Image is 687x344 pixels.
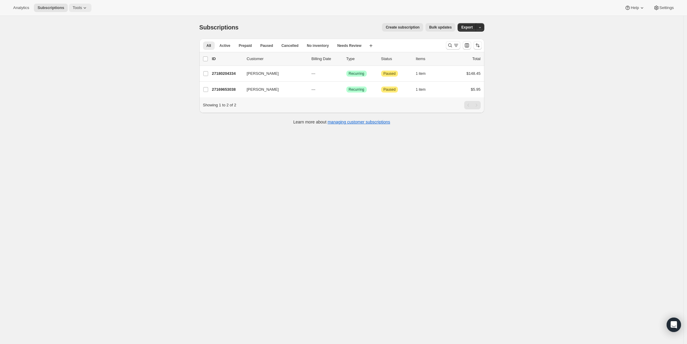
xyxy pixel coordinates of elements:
[247,71,279,77] span: [PERSON_NAME]
[381,56,411,62] p: Status
[73,5,82,10] span: Tools
[337,43,362,48] span: Needs Review
[461,25,473,30] span: Export
[212,56,242,62] p: ID
[312,87,315,92] span: ---
[473,41,482,50] button: Sort the results
[199,24,239,31] span: Subscriptions
[416,71,426,76] span: 1 item
[426,23,455,32] button: Bulk updates
[243,85,303,94] button: [PERSON_NAME]
[312,56,342,62] p: Billing Date
[416,69,432,78] button: 1 item
[260,43,273,48] span: Paused
[471,87,481,92] span: $5.95
[384,87,396,92] span: Paused
[207,43,211,48] span: All
[312,71,315,76] span: ---
[631,5,639,10] span: Help
[220,43,230,48] span: Active
[293,119,390,125] p: Learn more about
[659,5,674,10] span: Settings
[247,87,279,93] span: [PERSON_NAME]
[212,71,242,77] p: 27180204334
[382,23,423,32] button: Create subscription
[349,71,364,76] span: Recurring
[282,43,299,48] span: Cancelled
[212,85,481,94] div: 27169653038[PERSON_NAME]---SuccessRecurringAttentionPaused1 item$5.95
[69,4,91,12] button: Tools
[386,25,420,30] span: Create subscription
[667,318,681,332] div: Open Intercom Messenger
[327,120,390,124] a: managing customer subscriptions
[416,56,446,62] div: Items
[621,4,648,12] button: Help
[349,87,364,92] span: Recurring
[212,87,242,93] p: 27169653038
[458,23,476,32] button: Export
[429,25,452,30] span: Bulk updates
[384,71,396,76] span: Paused
[243,69,303,78] button: [PERSON_NAME]
[203,102,236,108] p: Showing 1 to 2 of 2
[307,43,329,48] span: No inventory
[464,101,481,109] nav: Pagination
[346,56,376,62] div: Type
[13,5,29,10] span: Analytics
[10,4,33,12] button: Analytics
[472,56,480,62] p: Total
[212,56,481,62] div: IDCustomerBilling DateTypeStatusItemsTotal
[467,71,481,76] span: $148.45
[247,56,307,62] p: Customer
[416,85,432,94] button: 1 item
[650,4,677,12] button: Settings
[416,87,426,92] span: 1 item
[212,69,481,78] div: 27180204334[PERSON_NAME]---SuccessRecurringAttentionPaused1 item$148.45
[239,43,252,48] span: Prepaid
[366,41,376,50] button: Create new view
[34,4,68,12] button: Subscriptions
[37,5,64,10] span: Subscriptions
[463,41,471,50] button: Customize table column order and visibility
[446,41,460,50] button: Search and filter results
